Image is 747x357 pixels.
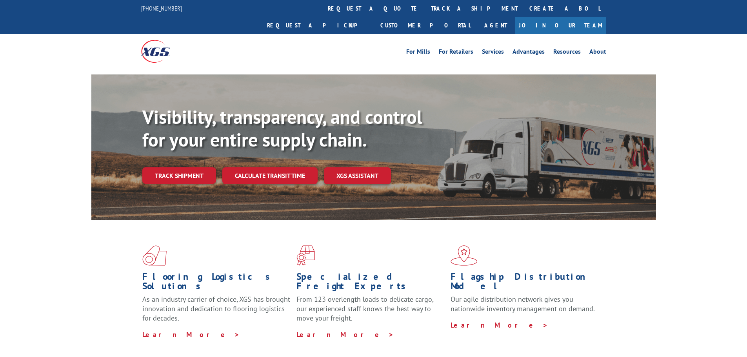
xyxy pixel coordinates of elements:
a: Learn More > [142,330,240,339]
a: XGS ASSISTANT [324,167,391,184]
a: Calculate transit time [222,167,318,184]
a: Customer Portal [374,17,476,34]
b: Visibility, transparency, and control for your entire supply chain. [142,105,422,152]
span: As an industry carrier of choice, XGS has brought innovation and dedication to flooring logistics... [142,295,290,323]
p: From 123 overlength loads to delicate cargo, our experienced staff knows the best way to move you... [296,295,445,330]
a: Agent [476,17,515,34]
a: Resources [553,49,581,57]
a: For Mills [406,49,430,57]
img: xgs-icon-focused-on-flooring-red [296,245,315,266]
h1: Flagship Distribution Model [451,272,599,295]
h1: Flooring Logistics Solutions [142,272,291,295]
a: Services [482,49,504,57]
a: Advantages [513,49,545,57]
a: Track shipment [142,167,216,184]
a: Join Our Team [515,17,606,34]
a: About [589,49,606,57]
h1: Specialized Freight Experts [296,272,445,295]
img: xgs-icon-total-supply-chain-intelligence-red [142,245,167,266]
img: xgs-icon-flagship-distribution-model-red [451,245,478,266]
a: Learn More > [451,321,548,330]
a: Learn More > [296,330,394,339]
a: For Retailers [439,49,473,57]
a: Request a pickup [261,17,374,34]
span: Our agile distribution network gives you nationwide inventory management on demand. [451,295,595,313]
a: [PHONE_NUMBER] [141,4,182,12]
